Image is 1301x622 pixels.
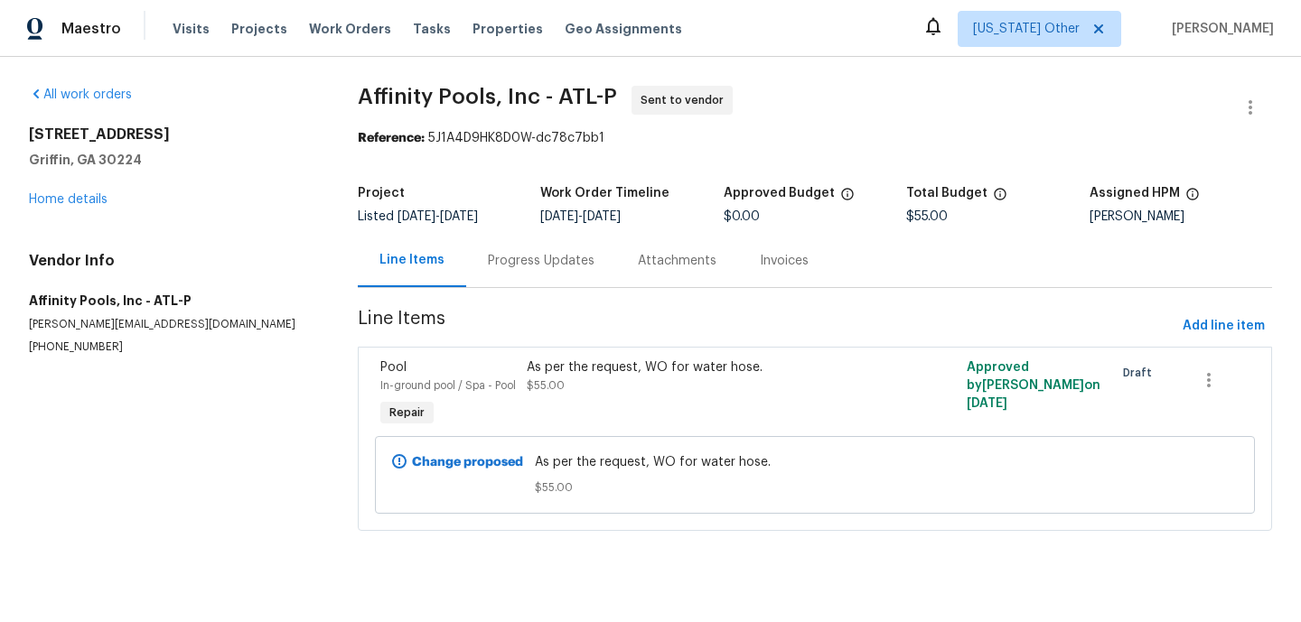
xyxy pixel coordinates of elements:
span: [PERSON_NAME] [1165,20,1274,38]
div: Invoices [760,252,809,270]
h5: Work Order Timeline [540,187,669,200]
span: Listed [358,210,478,223]
b: Reference: [358,132,425,144]
p: [PHONE_NUMBER] [29,339,314,355]
div: Attachments [638,252,716,270]
span: The total cost of line items that have been proposed by Opendoor. This sum includes line items th... [993,187,1007,210]
span: $55.00 [535,478,1095,497]
h5: Project [358,187,405,200]
a: Home details [29,193,108,206]
span: Repair [382,404,432,422]
span: Draft [1123,364,1159,382]
span: Visits [173,20,210,38]
div: As per the request, WO for water hose. [527,358,883,376]
div: 5J1A4D9HK8D0W-dc78c7bb1 [358,129,1272,147]
div: [PERSON_NAME] [1090,210,1272,223]
span: Approved by [PERSON_NAME] on [967,361,1100,410]
span: $0.00 [724,210,760,223]
p: [PERSON_NAME][EMAIL_ADDRESS][DOMAIN_NAME] [29,317,314,332]
span: [DATE] [583,210,621,223]
b: Change proposed [412,456,523,469]
span: Properties [473,20,543,38]
span: [DATE] [440,210,478,223]
h5: Assigned HPM [1090,187,1180,200]
span: - [540,210,621,223]
span: Sent to vendor [641,91,731,109]
div: Line Items [379,251,445,269]
span: As per the request, WO for water hose. [535,453,1095,471]
span: Add line item [1183,315,1265,338]
span: Pool [380,361,407,374]
span: - [398,210,478,223]
span: $55.00 [906,210,948,223]
button: Add line item [1175,310,1272,343]
span: Geo Assignments [565,20,682,38]
span: Maestro [61,20,121,38]
span: Tasks [413,23,451,35]
span: Projects [231,20,287,38]
h4: Vendor Info [29,252,314,270]
span: [DATE] [967,397,1007,410]
h5: Griffin, GA 30224 [29,151,314,169]
span: Work Orders [309,20,391,38]
h2: [STREET_ADDRESS] [29,125,314,144]
span: In-ground pool / Spa - Pool [380,380,516,391]
span: Line Items [358,310,1175,343]
span: [DATE] [540,210,578,223]
span: $55.00 [527,380,565,391]
h5: Affinity Pools, Inc - ATL-P [29,292,314,310]
span: [US_STATE] Other [973,20,1080,38]
a: All work orders [29,88,132,101]
div: Progress Updates [488,252,594,270]
span: The total cost of line items that have been approved by both Opendoor and the Trade Partner. This... [840,187,855,210]
h5: Approved Budget [724,187,835,200]
span: Affinity Pools, Inc - ATL-P [358,86,617,107]
span: [DATE] [398,210,435,223]
span: The hpm assigned to this work order. [1185,187,1200,210]
h5: Total Budget [906,187,987,200]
